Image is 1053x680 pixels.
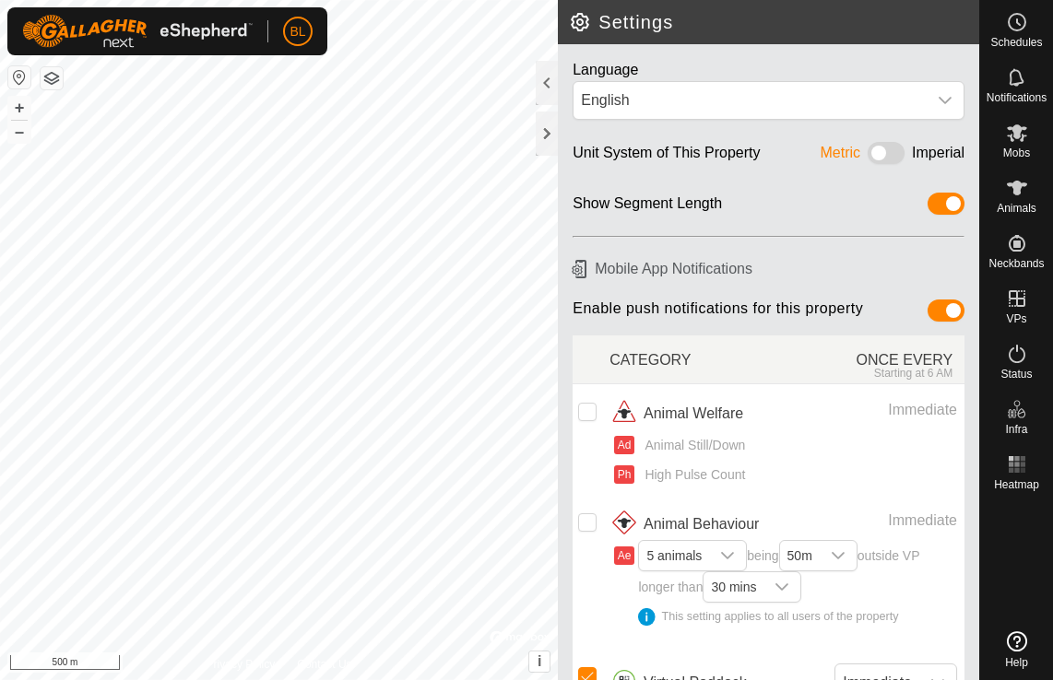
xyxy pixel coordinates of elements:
div: CATEGORY [609,339,787,380]
img: Gallagher Logo [22,15,253,48]
span: Notifications [987,92,1047,103]
span: Schedules [990,37,1042,48]
h6: Mobile App Notifications [565,252,972,285]
div: Show Segment Length [573,193,722,221]
button: Reset Map [8,66,30,88]
span: 30 mins [704,572,763,602]
span: Status [1000,369,1032,380]
button: Ph [614,465,634,484]
span: Help [1005,657,1028,668]
div: Immediate [812,399,957,421]
span: Mobs [1003,147,1030,158]
button: – [8,121,30,143]
img: animal welfare icon [609,399,639,428]
a: Help [980,624,1053,675]
div: English [581,89,919,111]
div: Imperial [912,142,964,170]
div: ONCE EVERY [787,339,964,380]
span: BL [290,22,305,41]
span: i [538,653,541,669]
span: Infra [1005,424,1027,435]
a: Contact Us [297,656,351,673]
span: Neckbands [988,258,1044,269]
span: 5 animals [639,541,709,570]
span: Enable push notifications for this property [573,299,863,328]
a: Privacy Policy [207,656,276,673]
div: Immediate [812,510,957,532]
button: i [529,651,550,672]
span: High Pulse Count [638,465,745,485]
div: dropdown trigger [763,572,800,602]
h2: Settings [569,11,979,33]
span: Animal Welfare [644,403,743,425]
span: Animal Still/Down [638,436,745,455]
div: dropdown trigger [927,82,964,119]
span: VPs [1006,313,1026,324]
img: animal behaviour icon [609,510,639,539]
span: Heatmap [994,479,1039,490]
span: being outside VP longer than [638,548,957,626]
span: Animal Behaviour [644,513,759,535]
div: dropdown trigger [709,541,746,570]
span: English [574,82,927,119]
div: Metric [821,142,861,170]
div: This setting applies to all users of the property [638,608,957,626]
button: Ad [614,436,634,454]
div: Starting at 6 AM [787,367,953,380]
button: Ae [614,546,634,565]
div: Unit System of This Property [573,142,760,170]
div: dropdown trigger [820,541,857,570]
span: Animals [997,203,1036,214]
span: 50m [780,541,820,570]
div: Language [573,59,964,81]
button: Map Layers [41,67,63,89]
button: + [8,97,30,119]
